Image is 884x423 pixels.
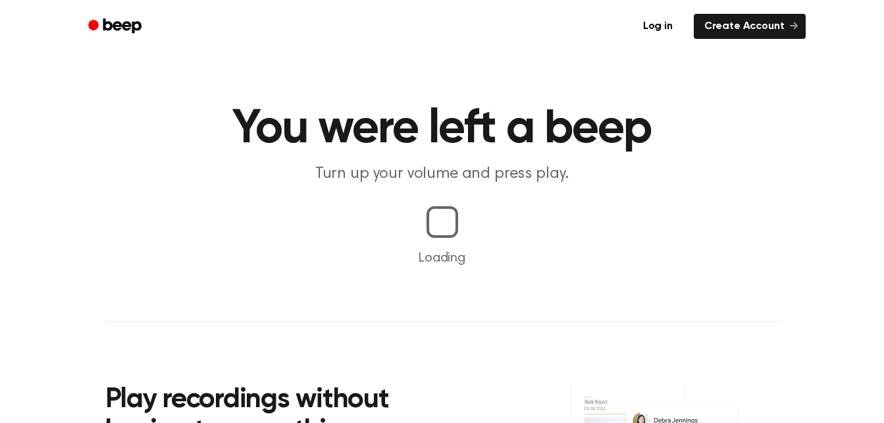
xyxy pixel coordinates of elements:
h1: You were left a beep [105,105,779,153]
a: Log in [630,11,686,42]
p: Loading [16,248,868,268]
a: Beep [79,14,153,40]
p: Turn up your volume and press play. [190,163,695,185]
a: Create Account [694,14,806,39]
